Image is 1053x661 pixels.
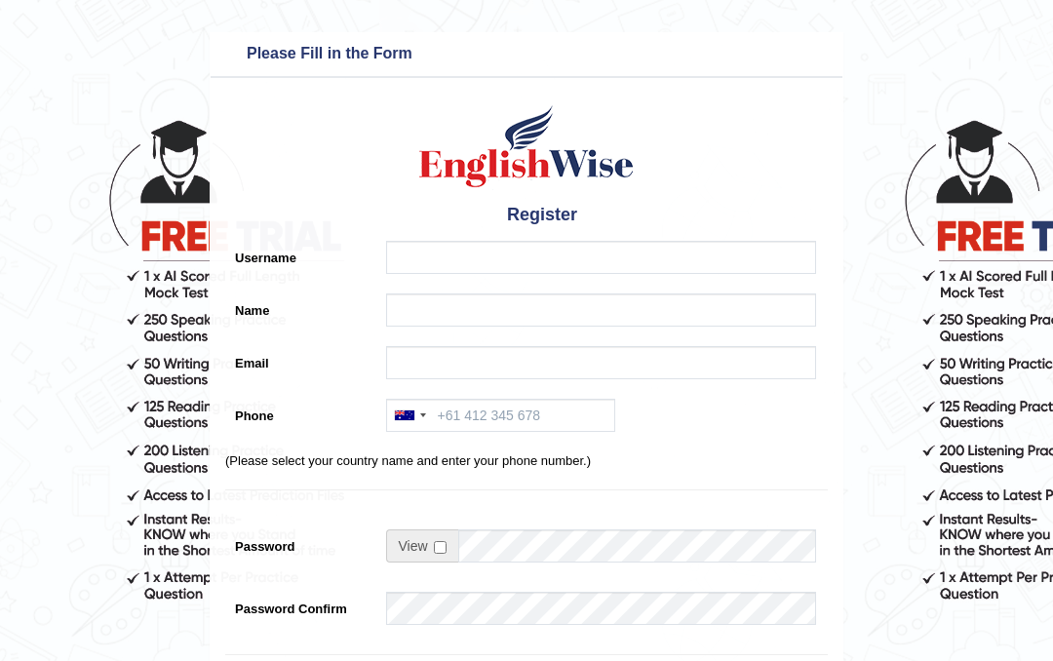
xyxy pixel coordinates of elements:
[225,241,376,267] label: Username
[225,346,376,372] label: Email
[225,529,376,556] label: Password
[386,399,615,432] input: +61 412 345 678
[215,39,838,70] h3: Please Fill in the Form
[225,399,376,425] label: Phone
[225,293,376,320] label: Name
[387,400,432,431] div: Australia: +61
[225,451,828,470] p: (Please select your country name and enter your phone number.)
[225,592,376,618] label: Password Confirm
[434,541,447,554] input: Show/Hide Password
[225,200,828,231] h4: Register
[415,102,638,190] img: Logo of English Wise create a new account for intelligent practice with AI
